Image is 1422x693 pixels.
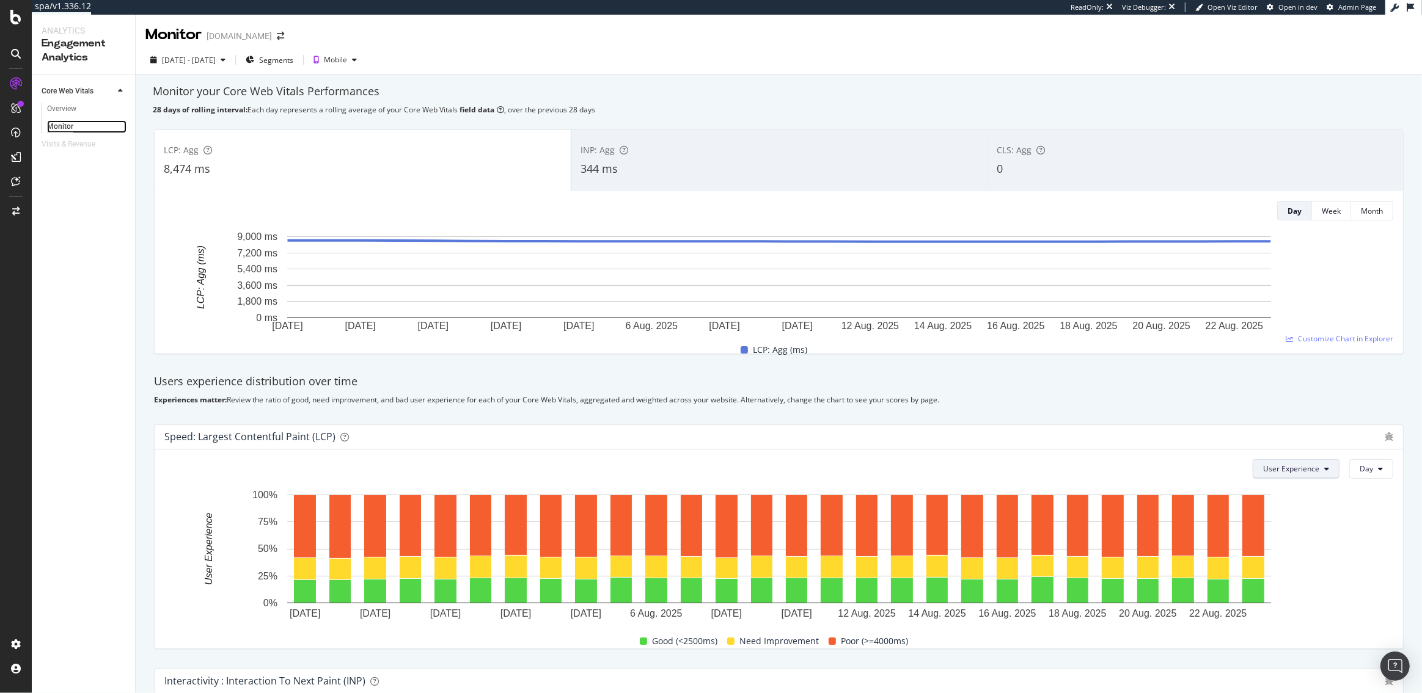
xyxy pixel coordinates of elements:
text: 6 Aug. 2025 [630,609,683,619]
div: ReadOnly: [1071,2,1104,12]
div: Monitor your Core Web Vitals Performances [153,84,1405,100]
a: Admin Page [1327,2,1376,12]
text: 20 Aug. 2025 [1133,321,1190,331]
text: 22 Aug. 2025 [1189,609,1247,619]
a: Visits & Revenue [42,138,108,151]
text: 14 Aug. 2025 [914,321,972,331]
text: 50% [258,544,277,554]
text: [DATE] [500,609,531,619]
a: Overview [47,103,126,115]
span: INP: Agg [581,144,615,156]
text: [DATE] [272,321,302,331]
text: 16 Aug. 2025 [987,321,1044,331]
span: 0 [997,161,1003,176]
span: [DATE] - [DATE] [162,55,216,65]
span: Need Improvement [739,634,819,648]
div: Monitor [47,120,73,133]
span: Admin Page [1338,2,1376,12]
span: CLS: Agg [997,144,1032,156]
span: User Experience [1263,463,1319,474]
text: [DATE] [571,609,601,619]
text: [DATE] [430,609,461,619]
span: Customize Chart in Explorer [1298,333,1393,344]
text: 7,200 ms [237,248,277,258]
span: Open Viz Editor [1208,2,1258,12]
div: Each day represents a rolling average of your Core Web Vitals , over the previous 28 days [153,104,1405,115]
text: [DATE] [345,321,375,331]
text: 1,800 ms [237,297,277,307]
a: Monitor [47,120,126,133]
text: 22 Aug. 2025 [1206,321,1263,331]
div: arrow-right-arrow-left [277,32,284,40]
text: 16 Aug. 2025 [978,609,1036,619]
text: [DATE] [360,609,390,619]
div: Viz Debugger: [1122,2,1166,12]
text: [DATE] [711,609,742,619]
div: Speed: Largest Contentful Paint (LCP) [164,430,335,443]
text: 18 Aug. 2025 [1060,321,1117,331]
button: Day [1277,201,1312,220]
text: 18 Aug. 2025 [1049,609,1106,619]
span: LCP: Agg [164,144,199,156]
text: [DATE] [290,609,320,619]
span: Poor (>=4000ms) [841,634,908,648]
span: Open in dev [1278,2,1318,12]
text: 20 Aug. 2025 [1119,609,1176,619]
b: field data [460,104,494,115]
text: [DATE] [418,321,449,331]
text: 12 Aug. 2025 [838,609,896,619]
div: Engagement Analytics [42,37,125,65]
div: Open Intercom Messenger [1380,651,1410,681]
text: 12 Aug. 2025 [841,321,899,331]
div: Day [1288,206,1302,216]
span: Good (<2500ms) [652,634,717,648]
span: Segments [259,55,293,65]
text: 9,000 ms [237,231,277,242]
text: 0% [263,598,277,608]
div: Core Web Vitals [42,85,93,98]
a: Open Viz Editor [1195,2,1258,12]
text: 6 Aug. 2025 [626,321,678,331]
text: LCP: Agg (ms) [196,245,206,309]
button: Week [1312,201,1351,220]
span: LCP: Agg (ms) [753,343,807,357]
button: Day [1349,459,1393,479]
div: Week [1322,206,1341,216]
text: 0 ms [256,313,277,323]
div: Monitor [145,24,202,45]
b: Experiences matter: [154,394,227,405]
span: Day [1360,463,1373,474]
div: bug [1385,432,1393,441]
text: 5,400 ms [237,264,277,274]
text: [DATE] [782,321,813,331]
span: 344 ms [581,161,618,176]
div: [DOMAIN_NAME] [207,30,272,42]
a: Core Web Vitals [42,85,114,98]
button: [DATE] - [DATE] [145,50,230,70]
div: Analytics [42,24,125,37]
div: Interactivity : Interaction to Next Paint (INP) [164,675,365,687]
button: Month [1351,201,1393,220]
b: 28 days of rolling interval: [153,104,247,115]
button: Segments [241,50,298,70]
span: 8,474 ms [164,161,210,176]
text: 75% [258,517,277,527]
div: Review the ratio of good, need improvement, and bad user experience for each of your Core Web Vit... [154,394,1404,405]
button: User Experience [1253,459,1340,479]
svg: A chart. [164,488,1394,624]
text: 14 Aug. 2025 [908,609,966,619]
text: [DATE] [709,321,739,331]
div: bug [1385,677,1393,685]
div: Month [1361,206,1383,216]
text: [DATE] [782,609,812,619]
div: Users experience distribution over time [154,374,1404,390]
a: Open in dev [1267,2,1318,12]
text: [DATE] [491,321,521,331]
svg: A chart. [164,230,1394,333]
text: 25% [258,571,277,581]
div: Overview [47,103,76,115]
div: Visits & Revenue [42,138,95,151]
a: Customize Chart in Explorer [1286,333,1393,344]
